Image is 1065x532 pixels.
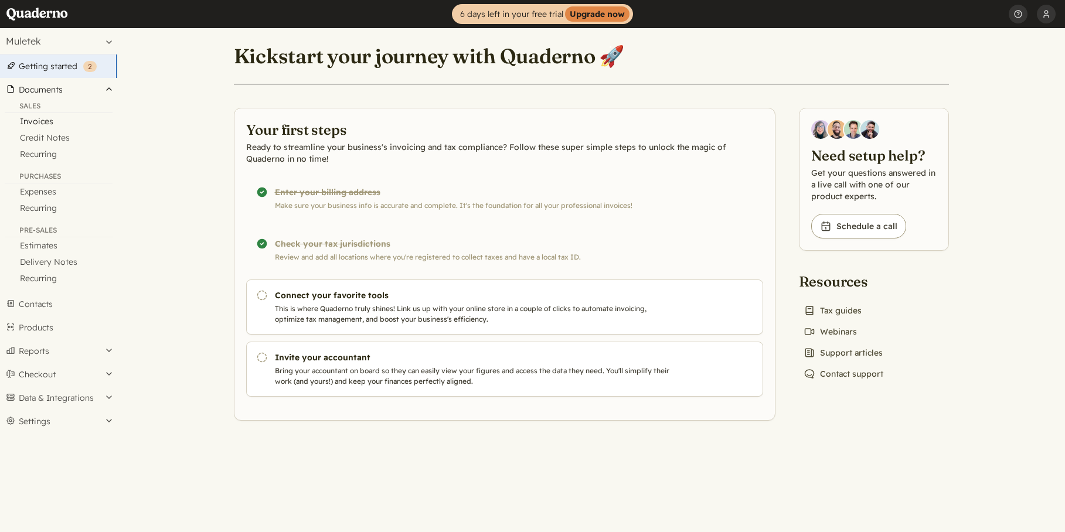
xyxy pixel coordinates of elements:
[5,172,113,183] div: Purchases
[275,289,675,301] h3: Connect your favorite tools
[860,120,879,139] img: Javier Rubio, DevRel at Quaderno
[246,279,763,335] a: Connect your favorite tools This is where Quaderno truly shines! Link us up with your online stor...
[799,366,888,382] a: Contact support
[234,43,625,69] h1: Kickstart your journey with Quaderno 🚀
[5,101,113,113] div: Sales
[88,62,92,71] span: 2
[275,303,675,325] p: This is where Quaderno truly shines! Link us up with your online store in a couple of clicks to a...
[811,146,937,165] h2: Need setup help?
[811,167,937,202] p: Get your questions answered in a live call with one of our product experts.
[799,302,866,319] a: Tax guides
[811,214,906,238] a: Schedule a call
[844,120,863,139] img: Ivo Oltmans, Business Developer at Quaderno
[799,272,888,291] h2: Resources
[565,6,630,22] strong: Upgrade now
[246,141,763,165] p: Ready to streamline your business's invoicing and tax compliance? Follow these super simple steps...
[452,4,633,24] a: 6 days left in your free trialUpgrade now
[799,323,862,340] a: Webinars
[811,120,830,139] img: Diana Carrasco, Account Executive at Quaderno
[799,345,887,361] a: Support articles
[275,352,675,363] h3: Invite your accountant
[5,226,113,237] div: Pre-Sales
[275,366,675,387] p: Bring your accountant on board so they can easily view your figures and access the data they need...
[246,120,763,139] h2: Your first steps
[246,342,763,397] a: Invite your accountant Bring your accountant on board so they can easily view your figures and ac...
[828,120,846,139] img: Jairo Fumero, Account Executive at Quaderno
